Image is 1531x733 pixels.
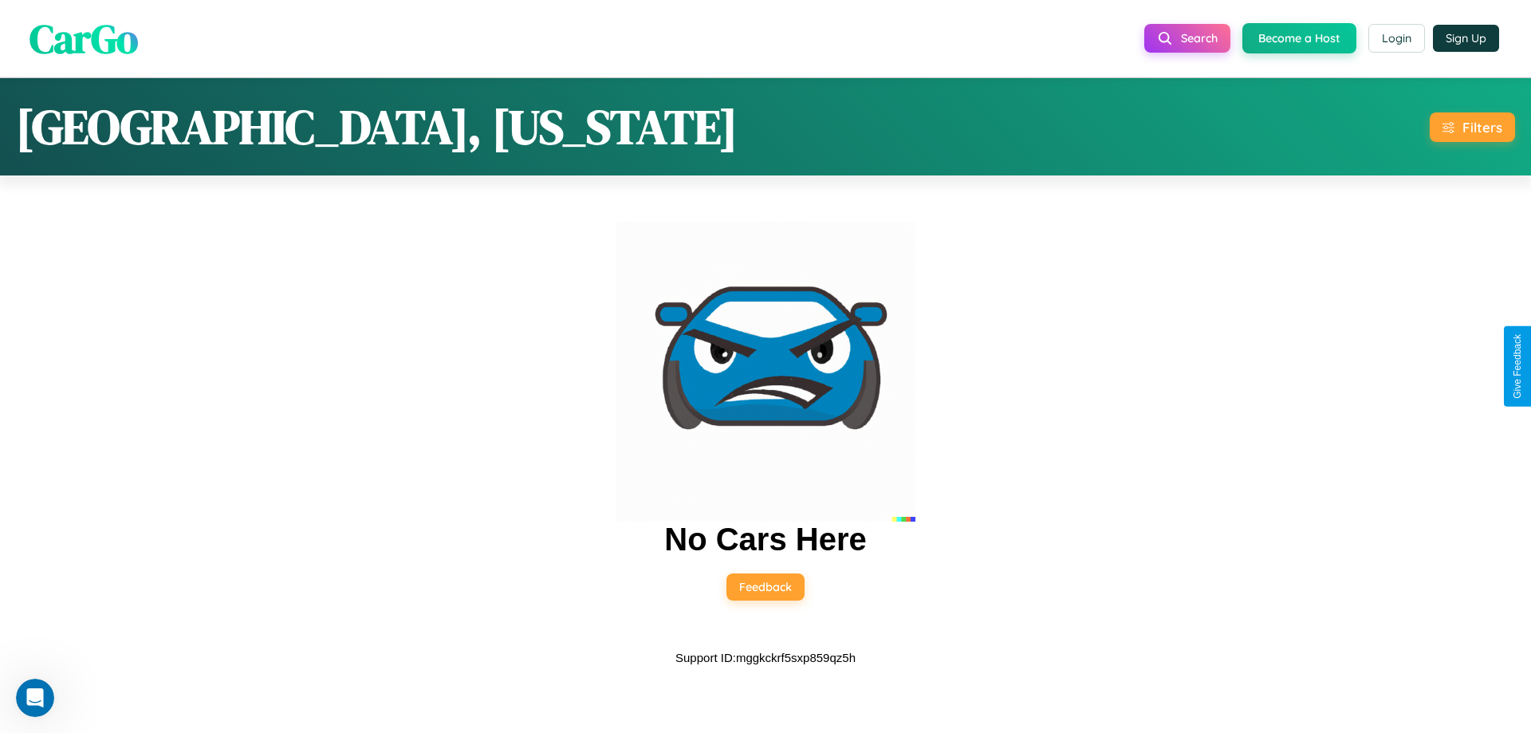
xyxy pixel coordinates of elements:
button: Feedback [726,573,805,601]
h2: No Cars Here [664,522,866,558]
img: car [616,222,915,522]
button: Sign Up [1433,25,1499,52]
button: Become a Host [1242,23,1356,53]
span: Search [1181,31,1218,45]
button: Search [1144,24,1230,53]
div: Give Feedback [1512,334,1523,399]
p: Support ID: mggkckrf5sxp859qz5h [675,647,856,668]
div: Filters [1462,119,1502,136]
h1: [GEOGRAPHIC_DATA], [US_STATE] [16,94,738,160]
button: Login [1368,24,1425,53]
span: CarGo [30,10,138,65]
iframe: Intercom live chat [16,679,54,717]
button: Filters [1430,112,1515,142]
